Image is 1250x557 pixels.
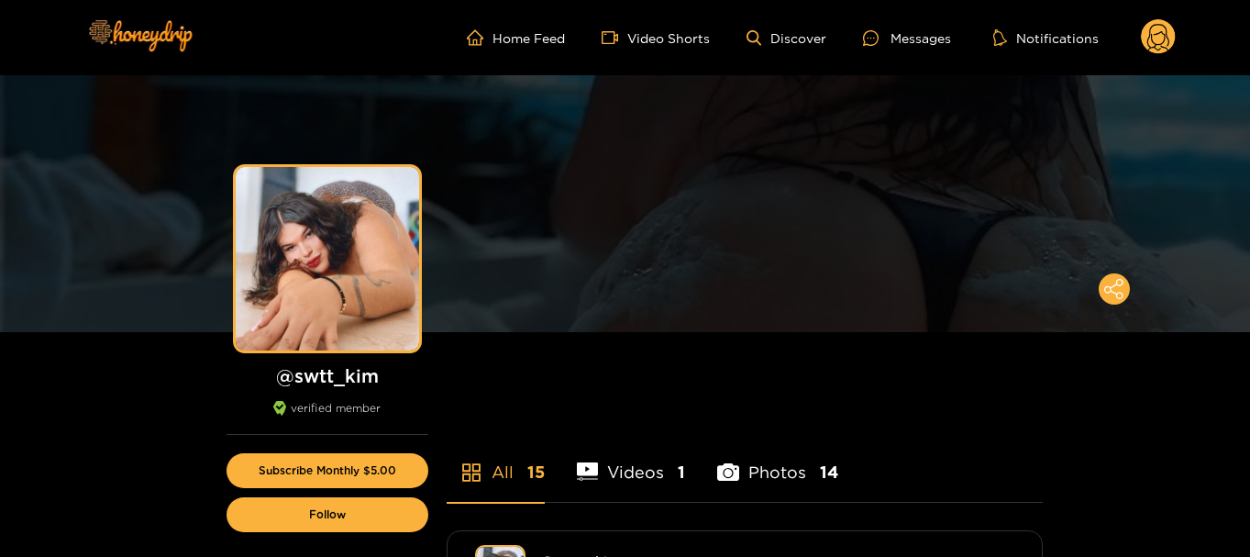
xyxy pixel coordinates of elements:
button: Notifications [988,28,1104,47]
a: Video Shorts [602,29,710,46]
span: 14 [820,461,838,484]
button: Follow [227,497,428,532]
a: Discover [747,30,826,46]
span: 15 [527,461,545,484]
span: appstore [460,462,482,484]
div: verified member [227,401,428,435]
span: video-camera [602,29,627,46]
a: Home Feed [467,29,565,46]
li: All [447,419,545,502]
li: Videos [577,419,686,502]
h1: @ swtt_kim [227,364,428,387]
span: Follow [309,508,346,521]
li: Photos [717,419,838,502]
span: home [467,29,492,46]
span: 1 [678,461,685,484]
button: Subscribe Monthly $5.00 [227,453,428,488]
div: Messages [863,28,951,49]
